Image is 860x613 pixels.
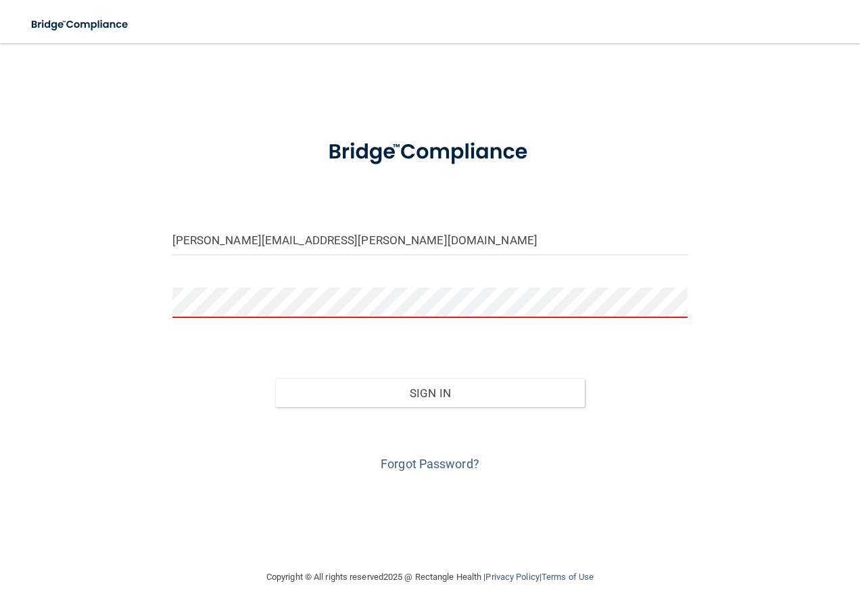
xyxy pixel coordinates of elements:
img: bridge_compliance_login_screen.278c3ca4.svg [306,124,554,180]
a: Privacy Policy [485,572,539,582]
a: Terms of Use [542,572,594,582]
input: Email [172,225,688,255]
a: Forgot Password? [381,457,479,471]
img: bridge_compliance_login_screen.278c3ca4.svg [20,11,141,39]
button: Sign In [275,378,585,408]
div: Copyright © All rights reserved 2025 @ Rectangle Health | | [183,555,677,599]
